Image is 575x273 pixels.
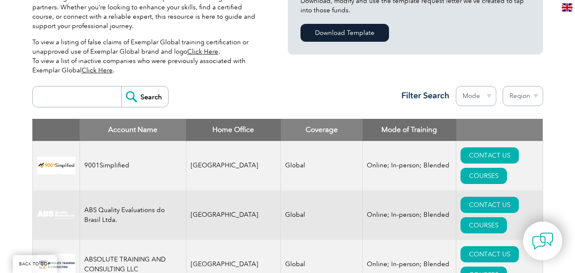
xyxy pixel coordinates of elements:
[187,48,218,55] a: Click Here
[82,66,113,74] a: Click Here
[281,190,363,240] td: Global
[37,210,75,220] img: c92924ac-d9bc-ea11-a814-000d3a79823d-logo.jpg
[363,119,456,141] th: Mode of Training: activate to sort column ascending
[300,24,389,42] a: Download Template
[281,141,363,190] td: Global
[461,147,519,164] a: CONTACT US
[80,141,186,190] td: 9001Simplified
[37,157,75,174] img: 37c9c059-616f-eb11-a812-002248153038-logo.png
[281,119,363,141] th: Coverage: activate to sort column ascending
[121,86,168,107] input: Search
[186,119,281,141] th: Home Office: activate to sort column ascending
[80,119,186,141] th: Account Name: activate to sort column descending
[363,141,456,190] td: Online; In-person; Blended
[80,190,186,240] td: ABS Quality Evaluations do Brasil Ltda.
[396,90,449,101] h3: Filter Search
[186,141,281,190] td: [GEOGRAPHIC_DATA]
[456,119,543,141] th: : activate to sort column ascending
[532,230,553,252] img: contact-chat.png
[461,197,519,213] a: CONTACT US
[461,168,507,184] a: COURSES
[562,3,572,11] img: en
[461,217,507,233] a: COURSES
[186,190,281,240] td: [GEOGRAPHIC_DATA]
[363,190,456,240] td: Online; In-person; Blended
[461,246,519,262] a: CONTACT US
[32,37,262,75] p: To view a listing of false claims of Exemplar Global training certification or unapproved use of ...
[13,255,57,273] a: BACK TO TOP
